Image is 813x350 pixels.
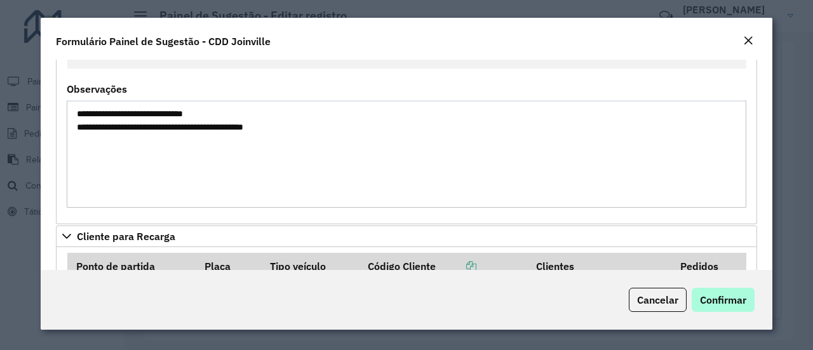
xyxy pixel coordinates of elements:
th: Pedidos [672,253,746,279]
th: Tipo veículo [261,253,359,279]
th: Código Cliente [359,253,528,279]
em: Fechar [743,36,753,46]
th: Placa [196,253,261,279]
button: Cancelar [629,288,687,312]
div: Preservar Cliente - Devem ficar no buffer, não roteirizar [56,11,757,224]
button: Confirmar [692,288,755,312]
th: Clientes [528,253,672,279]
span: Confirmar [700,293,746,306]
span: Cancelar [637,293,678,306]
a: Cliente para Recarga [56,225,757,247]
button: Close [739,33,757,50]
th: Ponto de partida [67,253,196,279]
label: Observações [67,81,127,97]
a: Copiar [436,260,476,273]
span: Cliente para Recarga [77,231,175,241]
h4: Formulário Painel de Sugestão - CDD Joinville [56,34,271,49]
